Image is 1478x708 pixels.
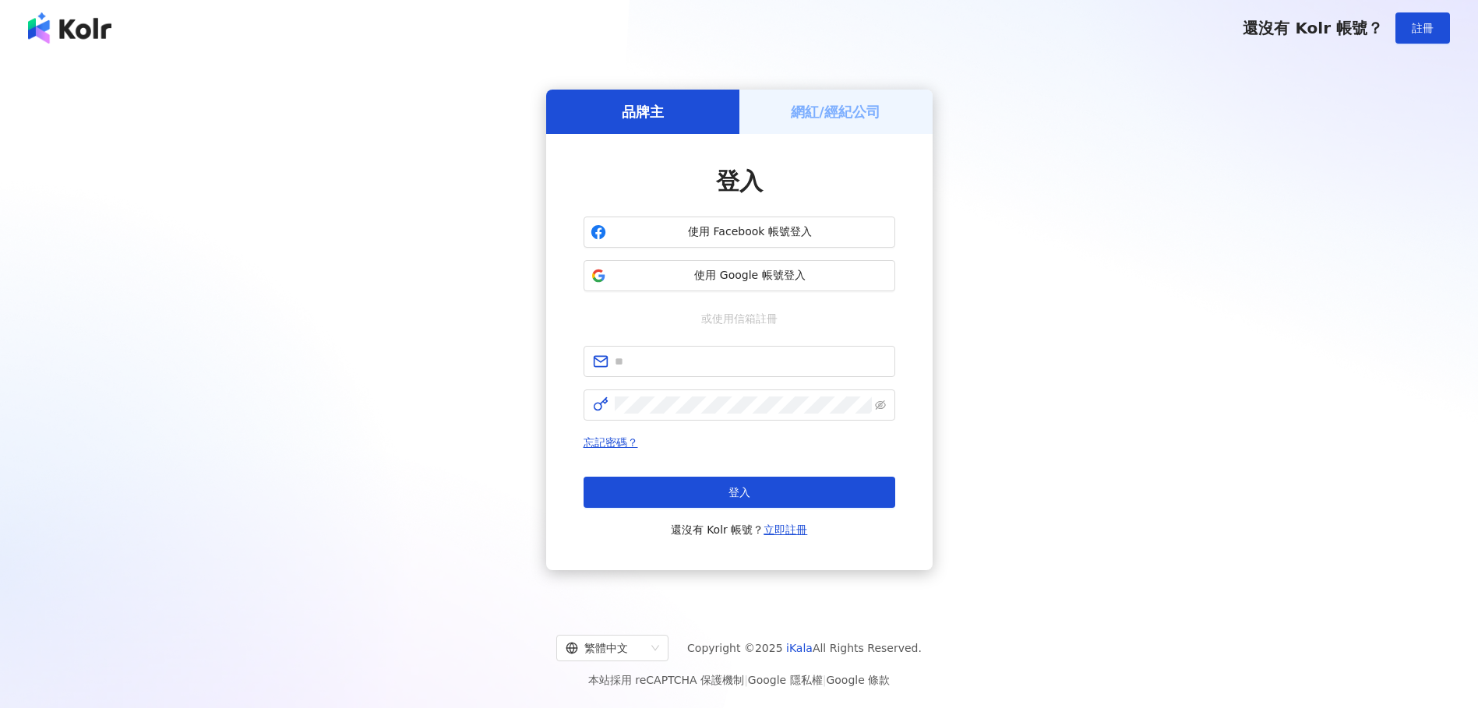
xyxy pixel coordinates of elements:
[690,310,788,327] span: 或使用信箱註冊
[588,671,890,689] span: 本站採用 reCAPTCHA 保護機制
[1395,12,1450,44] button: 註冊
[584,436,638,449] a: 忘記密碼？
[687,639,922,657] span: Copyright © 2025 All Rights Reserved.
[764,523,807,536] a: 立即註冊
[622,102,664,122] h5: 品牌主
[584,477,895,508] button: 登入
[566,636,645,660] div: 繁體中文
[748,674,823,686] a: Google 隱私權
[826,674,890,686] a: Google 條款
[612,224,888,240] span: 使用 Facebook 帳號登入
[823,674,827,686] span: |
[728,486,750,498] span: 登入
[612,268,888,284] span: 使用 Google 帳號登入
[671,520,808,539] span: 還沒有 Kolr 帳號？
[28,12,111,44] img: logo
[875,400,886,410] span: eye-invisible
[584,217,895,248] button: 使用 Facebook 帳號登入
[791,102,880,122] h5: 網紅/經紀公司
[1243,19,1383,37] span: 還沒有 Kolr 帳號？
[1412,22,1434,34] span: 註冊
[744,674,748,686] span: |
[716,167,763,195] span: 登入
[584,260,895,291] button: 使用 Google 帳號登入
[786,642,813,654] a: iKala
